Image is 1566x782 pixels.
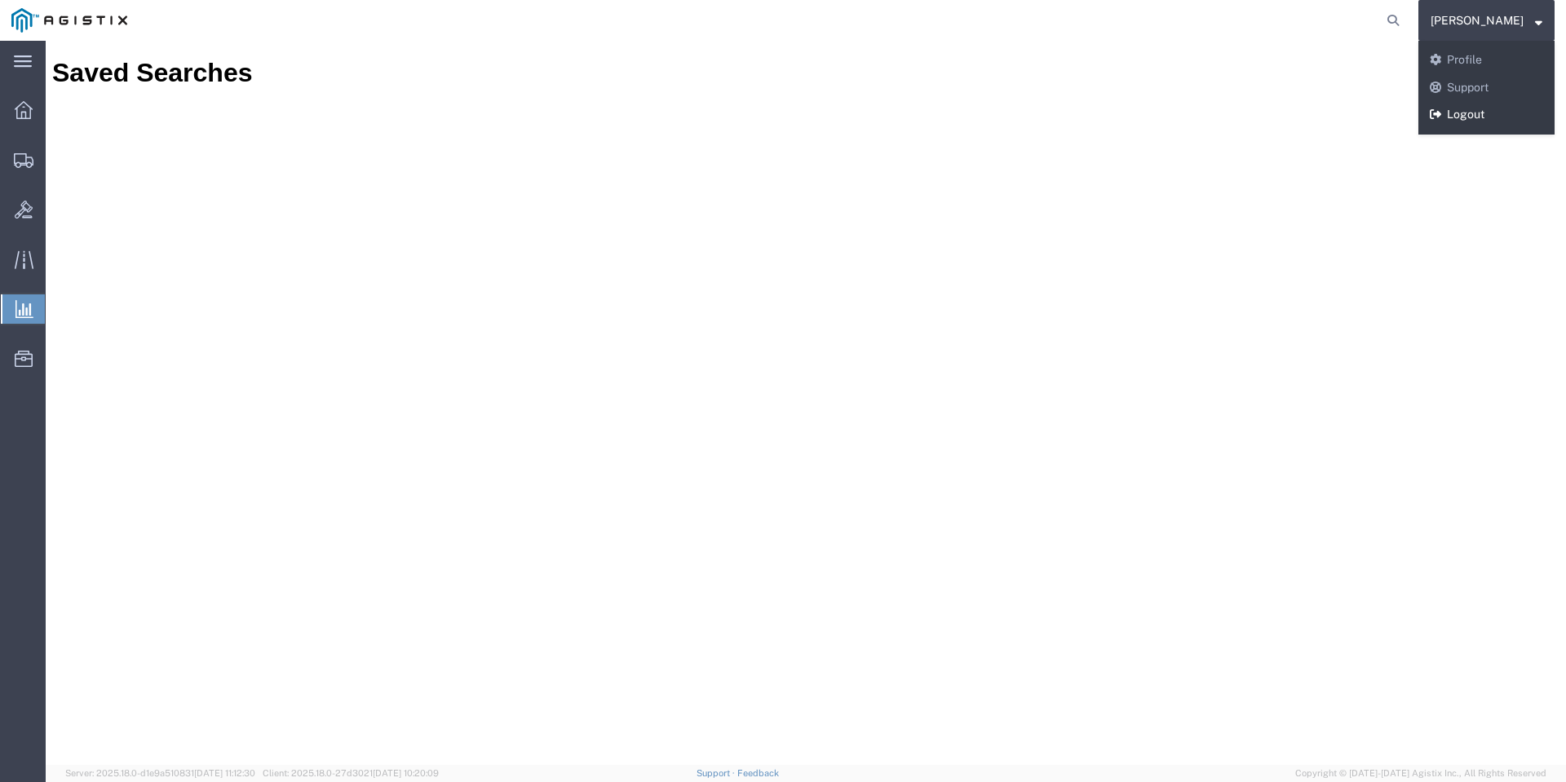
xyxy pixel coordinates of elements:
iframe: FS Legacy Container [46,41,1566,765]
a: Profile [1418,46,1555,74]
a: Logout [1418,101,1555,129]
span: Abbie Maggied [1431,11,1524,29]
span: Client: 2025.18.0-27d3021 [263,768,439,778]
button: [PERSON_NAME] [1430,11,1543,30]
a: Support [1418,74,1555,102]
span: Copyright © [DATE]-[DATE] Agistix Inc., All Rights Reserved [1295,767,1546,780]
span: Server: 2025.18.0-d1e9a510831 [65,768,255,778]
span: [DATE] 11:12:30 [194,768,255,778]
span: [DATE] 10:20:09 [373,768,439,778]
a: Feedback [737,768,779,778]
a: Support [697,768,737,778]
img: logo [11,8,127,33]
